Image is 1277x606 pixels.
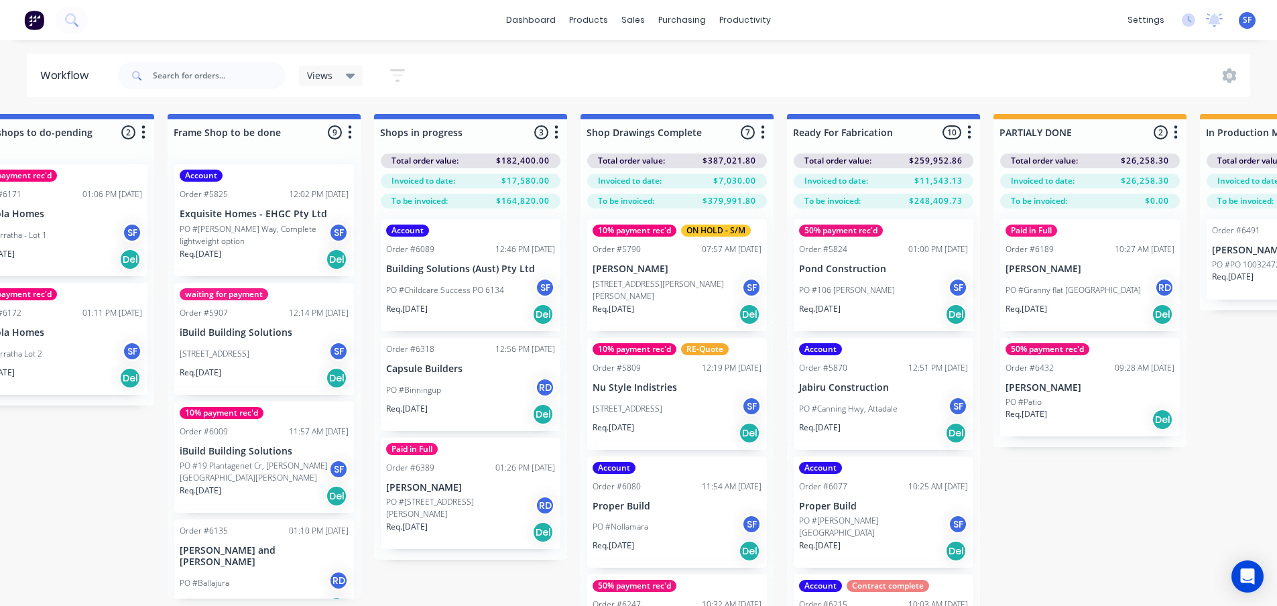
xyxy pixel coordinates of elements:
[799,303,841,315] p: Req. [DATE]
[702,243,762,255] div: 07:57 AM [DATE]
[804,195,861,207] span: To be invoiced:
[174,402,354,513] div: 10% payment rec'dOrder #600911:57 AM [DATE]iBuild Building SolutionsPO #19 Plantagenet Cr, [PERSO...
[741,396,762,416] div: SF
[180,170,223,182] div: Account
[328,459,349,479] div: SF
[289,525,349,537] div: 01:10 PM [DATE]
[180,446,349,457] p: iBuild Building Solutions
[741,278,762,298] div: SF
[1121,10,1171,30] div: settings
[499,10,562,30] a: dashboard
[587,457,767,568] div: AccountOrder #608011:54 AM [DATE]Proper BuildPO #NollamaraSFReq.[DATE]Del
[119,249,141,270] div: Del
[180,248,221,260] p: Req. [DATE]
[593,303,634,315] p: Req. [DATE]
[799,362,847,374] div: Order #5870
[1115,243,1174,255] div: 10:27 AM [DATE]
[1115,362,1174,374] div: 09:28 AM [DATE]
[948,514,968,534] div: SF
[174,283,354,395] div: waiting for paymentOrder #590712:14 PM [DATE]iBuild Building Solutions[STREET_ADDRESS]SFReq.[DATE...
[391,195,448,207] span: To be invoiced:
[532,522,554,543] div: Del
[908,243,968,255] div: 01:00 PM [DATE]
[180,307,228,319] div: Order #5907
[180,223,328,247] p: PO #[PERSON_NAME] Way, Complete lightweight option
[908,481,968,493] div: 10:25 AM [DATE]
[703,155,756,167] span: $387,021.80
[307,68,332,82] span: Views
[799,501,968,512] p: Proper Build
[174,164,354,276] div: AccountOrder #582512:02 PM [DATE]Exquisite Homes - EHGC Pty LtdPO #[PERSON_NAME] Way, Complete li...
[122,341,142,361] div: SF
[804,155,871,167] span: Total order value:
[713,10,778,30] div: productivity
[909,195,963,207] span: $248,409.73
[180,426,228,438] div: Order #6009
[593,422,634,434] p: Req. [DATE]
[1145,195,1169,207] span: $0.00
[1152,409,1173,430] div: Del
[496,195,550,207] span: $164,820.00
[180,288,268,300] div: waiting for payment
[180,485,221,497] p: Req. [DATE]
[1006,284,1141,296] p: PO #Granny flat [GEOGRAPHIC_DATA]
[1006,243,1054,255] div: Order #6189
[1243,14,1252,26] span: SF
[289,426,349,438] div: 11:57 AM [DATE]
[1152,304,1173,325] div: Del
[1000,219,1180,331] div: Paid in FullOrder #618910:27 AM [DATE][PERSON_NAME]PO #Granny flat [GEOGRAPHIC_DATA]RDReq.[DATE]Del
[180,407,263,419] div: 10% payment rec'd
[908,362,968,374] div: 12:51 PM [DATE]
[615,10,652,30] div: sales
[119,367,141,389] div: Del
[381,338,560,431] div: Order #631812:56 PM [DATE]Capsule BuildersPO #BinningupRDReq.[DATE]Del
[681,343,729,355] div: RE-Quote
[1011,195,1067,207] span: To be invoiced:
[598,155,665,167] span: Total order value:
[386,225,429,237] div: Account
[804,175,868,187] span: Invoiced to date:
[82,188,142,200] div: 01:06 PM [DATE]
[1231,560,1264,593] div: Open Intercom Messenger
[180,525,228,537] div: Order #6135
[702,481,762,493] div: 11:54 AM [DATE]
[1217,195,1274,207] span: To be invoiced:
[24,10,44,30] img: Factory
[386,263,555,275] p: Building Solutions (Aust) Pty Ltd
[799,580,842,592] div: Account
[799,263,968,275] p: Pond Construction
[1000,338,1180,436] div: 50% payment rec'dOrder #643209:28 AM [DATE][PERSON_NAME]PO #PatioReq.[DATE]Del
[1006,225,1057,237] div: Paid in Full
[180,188,228,200] div: Order #5825
[847,580,929,592] div: Contract complete
[794,338,973,450] div: AccountOrder #587012:51 PM [DATE]Jabiru ConstructionPO #Canning Hwy, AttadaleSFReq.[DATE]Del
[1006,343,1089,355] div: 50% payment rec'd
[386,343,434,355] div: Order #6318
[386,496,535,520] p: PO #[STREET_ADDRESS][PERSON_NAME]
[1006,263,1174,275] p: [PERSON_NAME]
[593,278,741,302] p: [STREET_ADDRESS][PERSON_NAME][PERSON_NAME]
[713,175,756,187] span: $7,030.00
[739,304,760,325] div: Del
[739,422,760,444] div: Del
[386,243,434,255] div: Order #6089
[386,303,428,315] p: Req. [DATE]
[122,223,142,243] div: SF
[495,343,555,355] div: 12:56 PM [DATE]
[598,175,662,187] span: Invoiced to date:
[593,521,648,533] p: PO #Nollamara
[153,62,286,89] input: Search for orders...
[799,382,968,393] p: Jabiru Construction
[1006,396,1042,408] p: PO #Patio
[593,540,634,552] p: Req. [DATE]
[799,515,948,539] p: PO #[PERSON_NAME][GEOGRAPHIC_DATA]
[180,208,349,220] p: Exquisite Homes - EHGC Pty Ltd
[799,343,842,355] div: Account
[532,404,554,425] div: Del
[381,219,560,331] div: AccountOrder #608912:46 PM [DATE]Building Solutions (Aust) Pty LtdPO #Childcare Success PO 6134SF...
[1006,408,1047,420] p: Req. [DATE]
[562,10,615,30] div: products
[598,195,654,207] span: To be invoiced:
[180,348,249,360] p: [STREET_ADDRESS]
[535,495,555,516] div: RD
